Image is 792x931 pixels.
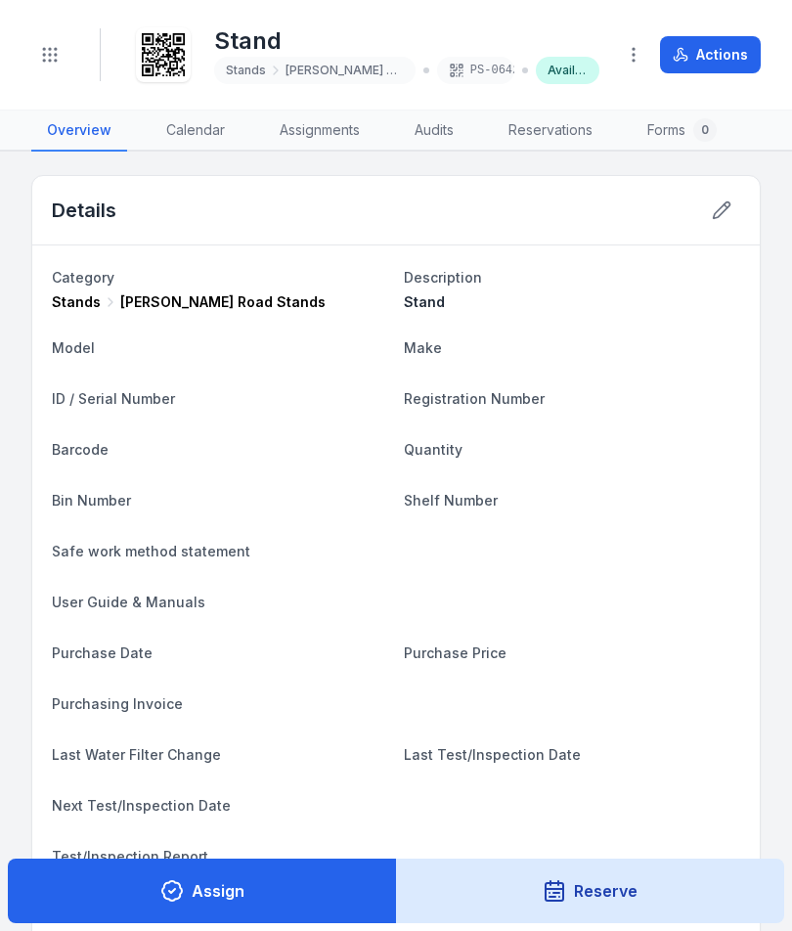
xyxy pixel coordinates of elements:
div: Available [536,57,599,84]
span: Quantity [404,441,462,458]
a: Assignments [264,111,375,152]
span: Last Test/Inspection Date [404,746,581,763]
span: Safe work method statement [52,543,250,559]
span: Stands [52,292,101,312]
button: Toggle navigation [31,36,68,73]
span: Purchase Date [52,644,153,661]
span: User Guide & Manuals [52,594,205,610]
span: Last Water Filter Change [52,746,221,763]
a: Forms0 [632,111,732,152]
span: ID / Serial Number [52,390,175,407]
span: Stand [404,293,445,310]
span: [PERSON_NAME] Road Stands [286,63,404,78]
a: Audits [399,111,469,152]
span: Bin Number [52,492,131,509]
span: Barcode [52,441,109,458]
span: Purchasing Invoice [52,695,183,712]
div: PS-0642 [437,57,514,84]
button: Reserve [396,859,785,923]
a: Overview [31,111,127,152]
div: 0 [693,118,717,142]
h1: Stand [214,25,599,57]
span: Shelf Number [404,492,498,509]
span: Category [52,269,114,286]
span: Purchase Price [404,644,506,661]
a: Reservations [493,111,608,152]
button: Assign [8,859,397,923]
span: Registration Number [404,390,545,407]
span: Description [404,269,482,286]
h2: Details [52,197,116,224]
span: [PERSON_NAME] Road Stands [120,292,326,312]
span: Stands [226,63,266,78]
span: Model [52,339,95,356]
span: Next Test/Inspection Date [52,797,231,814]
span: Test/Inspection Report [52,848,208,864]
span: Make [404,339,442,356]
button: Actions [660,36,761,73]
a: Calendar [151,111,241,152]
